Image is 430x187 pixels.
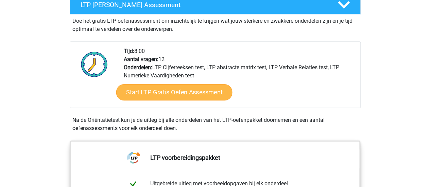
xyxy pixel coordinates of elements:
[124,64,152,71] b: Onderdelen:
[70,116,361,132] div: Na de Oriëntatietest kun je de uitleg bij alle onderdelen van het LTP-oefenpakket doornemen en ee...
[81,1,327,9] h4: LTP [PERSON_NAME] Assessment
[116,84,232,100] a: Start LTP Gratis Oefen Assessment
[124,56,158,62] b: Aantal vragen:
[124,48,134,54] b: Tijd:
[119,47,360,108] div: 8:00 12 LTP Cijferreeksen test, LTP abstracte matrix test, LTP Verbale Relaties test, LTP Numerie...
[77,47,111,81] img: Klok
[70,14,361,33] div: Doe het gratis LTP oefenassessment om inzichtelijk te krijgen wat jouw sterkere en zwakkere onder...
